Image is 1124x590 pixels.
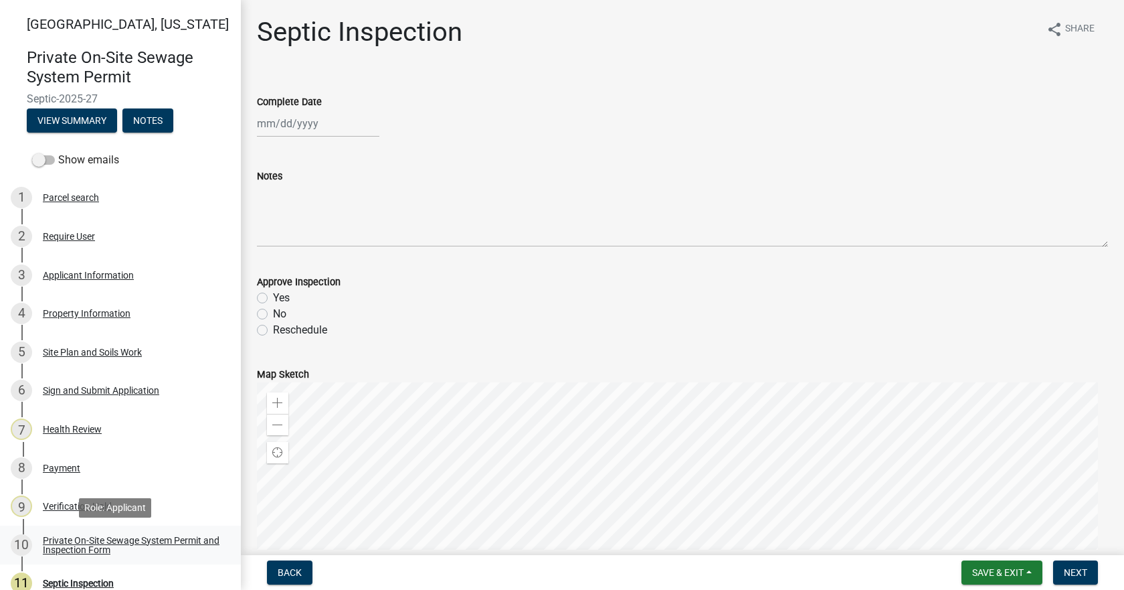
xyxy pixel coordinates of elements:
[1053,561,1098,585] button: Next
[257,98,322,107] label: Complete Date
[11,380,32,401] div: 6
[43,232,95,241] div: Require User
[1036,16,1105,42] button: shareShare
[257,16,462,48] h1: Septic Inspection
[278,567,302,578] span: Back
[11,534,32,556] div: 10
[43,579,114,588] div: Septic Inspection
[43,348,142,357] div: Site Plan and Soils Work
[43,536,219,555] div: Private On-Site Sewage System Permit and Inspection Form
[273,322,327,338] label: Reschedule
[972,567,1024,578] span: Save & Exit
[11,342,32,363] div: 5
[43,502,112,511] div: Verification Hold
[273,290,290,306] label: Yes
[11,496,32,517] div: 9
[43,309,130,318] div: Property Information
[122,108,173,133] button: Notes
[273,306,286,322] label: No
[27,48,230,87] h4: Private On-Site Sewage System Permit
[267,392,288,414] div: Zoom in
[11,226,32,247] div: 2
[257,278,341,287] label: Approve Inspection
[11,303,32,324] div: 4
[27,92,214,105] span: Septic-2025-27
[11,265,32,286] div: 3
[11,457,32,479] div: 8
[267,561,312,585] button: Back
[1065,21,1095,38] span: Share
[257,370,309,380] label: Map Sketch
[267,414,288,435] div: Zoom out
[11,187,32,208] div: 1
[43,425,102,434] div: Health Review
[267,442,288,463] div: Find my location
[27,16,229,32] span: [GEOGRAPHIC_DATA], [US_STATE]
[43,463,80,473] div: Payment
[27,116,117,127] wm-modal-confirm: Summary
[43,193,99,202] div: Parcel search
[43,271,134,280] div: Applicant Information
[43,386,159,395] div: Sign and Submit Application
[27,108,117,133] button: View Summary
[32,152,119,168] label: Show emails
[257,172,282,181] label: Notes
[122,116,173,127] wm-modal-confirm: Notes
[79,498,151,518] div: Role: Applicant
[257,110,379,137] input: mm/dd/yyyy
[1064,567,1087,578] span: Next
[1046,21,1062,38] i: share
[11,419,32,440] div: 7
[961,561,1042,585] button: Save & Exit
